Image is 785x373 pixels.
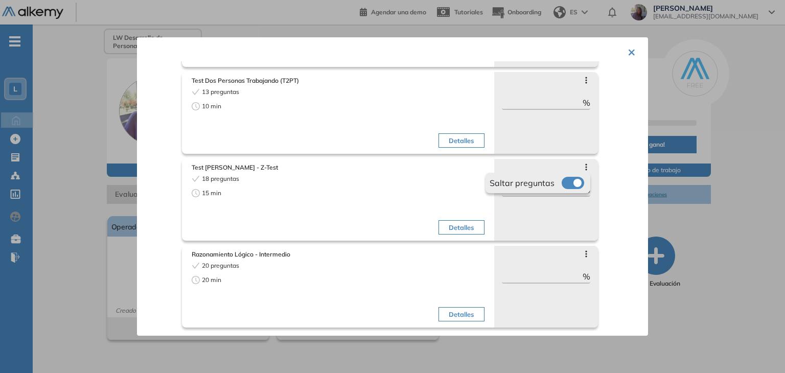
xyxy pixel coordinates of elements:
[628,41,636,61] button: ×
[583,270,590,283] span: %
[438,220,484,235] button: Detalles
[192,189,200,197] span: clock-circle
[192,163,484,172] span: Test [PERSON_NAME] - Z-Test
[192,175,200,183] span: check
[202,189,221,198] span: 15 min
[438,307,484,321] button: Detalles
[202,87,239,97] span: 13 preguntas
[202,275,221,285] span: 20 min
[192,262,200,270] span: check
[202,174,239,183] span: 18 preguntas
[490,177,555,189] span: Saltar preguntas
[192,88,200,96] span: check
[438,133,484,148] button: Detalles
[202,261,239,270] span: 20 preguntas
[192,276,200,284] span: clock-circle
[192,102,200,110] span: clock-circle
[192,250,484,259] span: Razonamiento Lógico - Intermedio
[202,102,221,111] span: 10 min
[192,76,484,85] span: Test Dos Personas Trabajando (T2PT)
[583,97,590,109] span: %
